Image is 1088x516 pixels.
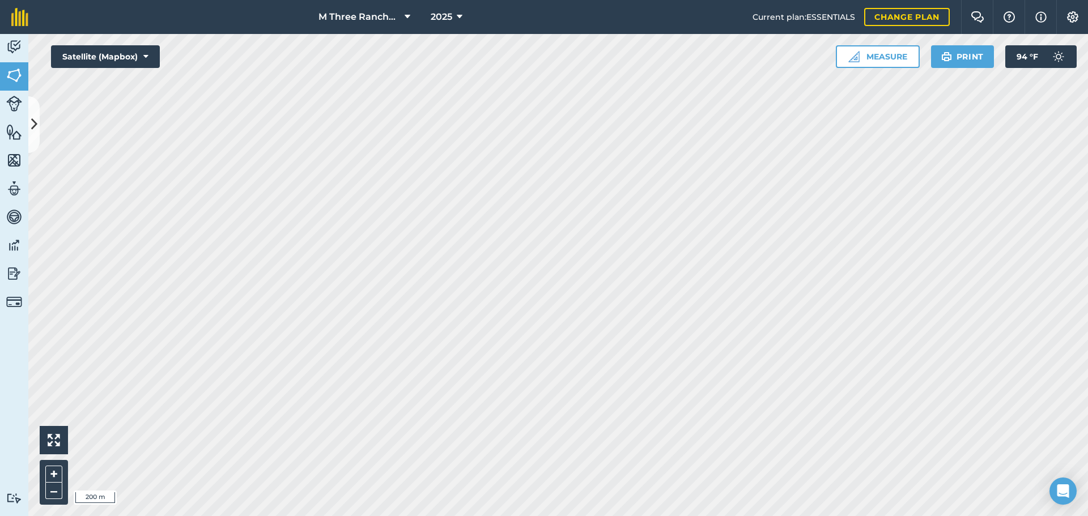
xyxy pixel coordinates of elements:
[941,50,952,63] img: svg+xml;base64,PHN2ZyB4bWxucz0iaHR0cDovL3d3dy53My5vcmcvMjAwMC9zdmciIHdpZHRoPSIxOSIgaGVpZ2h0PSIyNC...
[1005,45,1077,68] button: 94 °F
[848,51,860,62] img: Ruler icon
[6,123,22,140] img: svg+xml;base64,PHN2ZyB4bWxucz0iaHR0cDovL3d3dy53My5vcmcvMjAwMC9zdmciIHdpZHRoPSI1NiIgaGVpZ2h0PSI2MC...
[1047,45,1070,68] img: svg+xml;base64,PD94bWwgdmVyc2lvbj0iMS4wIiBlbmNvZGluZz0idXRmLTgiPz4KPCEtLSBHZW5lcmF0b3I6IEFkb2JlIE...
[931,45,994,68] button: Print
[6,39,22,56] img: svg+xml;base64,PD94bWwgdmVyc2lvbj0iMS4wIiBlbmNvZGluZz0idXRmLTgiPz4KPCEtLSBHZW5lcmF0b3I6IEFkb2JlIE...
[1002,11,1016,23] img: A question mark icon
[51,45,160,68] button: Satellite (Mapbox)
[318,10,400,24] span: M Three Ranches LLC
[11,8,28,26] img: fieldmargin Logo
[48,434,60,446] img: Four arrows, one pointing top left, one top right, one bottom right and the last bottom left
[6,180,22,197] img: svg+xml;base64,PD94bWwgdmVyc2lvbj0iMS4wIiBlbmNvZGluZz0idXRmLTgiPz4KPCEtLSBHZW5lcmF0b3I6IEFkb2JlIE...
[1035,10,1047,24] img: svg+xml;base64,PHN2ZyB4bWxucz0iaHR0cDovL3d3dy53My5vcmcvMjAwMC9zdmciIHdpZHRoPSIxNyIgaGVpZ2h0PSIxNy...
[971,11,984,23] img: Two speech bubbles overlapping with the left bubble in the forefront
[45,483,62,499] button: –
[6,152,22,169] img: svg+xml;base64,PHN2ZyB4bWxucz0iaHR0cDovL3d3dy53My5vcmcvMjAwMC9zdmciIHdpZHRoPSI1NiIgaGVpZ2h0PSI2MC...
[6,208,22,225] img: svg+xml;base64,PD94bWwgdmVyc2lvbj0iMS4wIiBlbmNvZGluZz0idXRmLTgiPz4KPCEtLSBHZW5lcmF0b3I6IEFkb2JlIE...
[431,10,452,24] span: 2025
[6,237,22,254] img: svg+xml;base64,PD94bWwgdmVyc2lvbj0iMS4wIiBlbmNvZGluZz0idXRmLTgiPz4KPCEtLSBHZW5lcmF0b3I6IEFkb2JlIE...
[1017,45,1038,68] span: 94 ° F
[836,45,920,68] button: Measure
[6,67,22,84] img: svg+xml;base64,PHN2ZyB4bWxucz0iaHR0cDovL3d3dy53My5vcmcvMjAwMC9zdmciIHdpZHRoPSI1NiIgaGVpZ2h0PSI2MC...
[6,96,22,112] img: svg+xml;base64,PD94bWwgdmVyc2lvbj0iMS4wIiBlbmNvZGluZz0idXRmLTgiPz4KPCEtLSBHZW5lcmF0b3I6IEFkb2JlIE...
[6,294,22,310] img: svg+xml;base64,PD94bWwgdmVyc2lvbj0iMS4wIiBlbmNvZGluZz0idXRmLTgiPz4KPCEtLSBHZW5lcmF0b3I6IEFkb2JlIE...
[6,493,22,504] img: svg+xml;base64,PD94bWwgdmVyc2lvbj0iMS4wIiBlbmNvZGluZz0idXRmLTgiPz4KPCEtLSBHZW5lcmF0b3I6IEFkb2JlIE...
[864,8,950,26] a: Change plan
[6,265,22,282] img: svg+xml;base64,PD94bWwgdmVyc2lvbj0iMS4wIiBlbmNvZGluZz0idXRmLTgiPz4KPCEtLSBHZW5lcmF0b3I6IEFkb2JlIE...
[1066,11,1079,23] img: A cog icon
[45,466,62,483] button: +
[753,11,855,23] span: Current plan : ESSENTIALS
[1049,477,1077,505] div: Open Intercom Messenger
